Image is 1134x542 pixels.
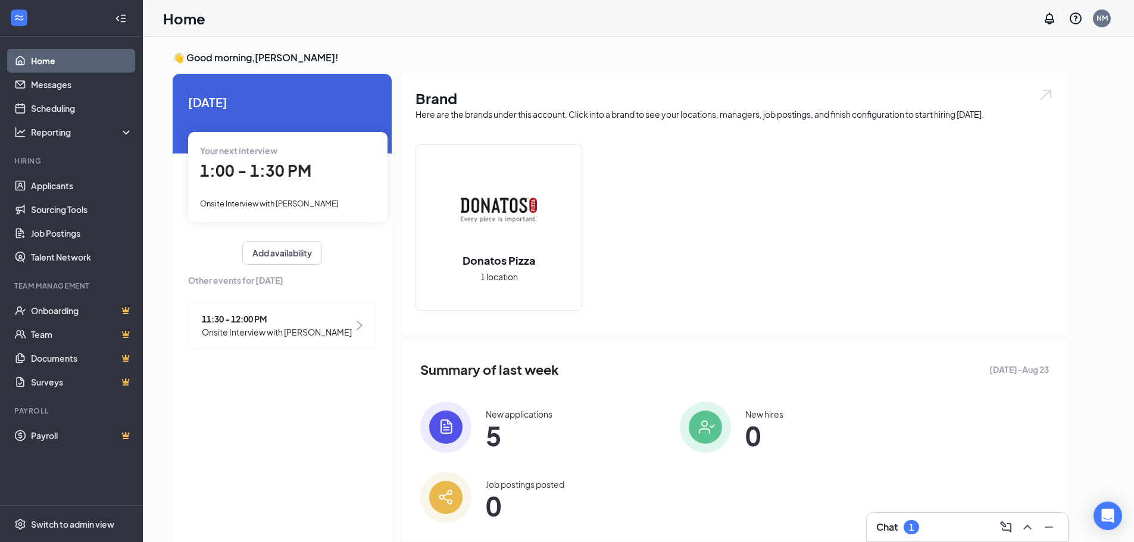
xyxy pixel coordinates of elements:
div: Hiring [14,156,130,166]
span: Other events for [DATE] [188,274,376,287]
svg: Analysis [14,126,26,138]
a: TeamCrown [31,322,133,346]
a: Talent Network [31,245,133,269]
div: NM [1096,13,1108,23]
svg: Settings [14,518,26,530]
h1: Brand [416,88,1054,108]
h2: Donatos Pizza [451,253,547,268]
span: 1:00 - 1:30 PM [200,161,311,180]
span: Onsite Interview with [PERSON_NAME] [200,199,339,208]
a: OnboardingCrown [31,299,133,322]
span: Your next interview [200,145,277,156]
button: Add availability [242,241,322,265]
svg: ComposeMessage [999,520,1013,534]
div: New hires [745,408,783,420]
a: SurveysCrown [31,370,133,394]
svg: Minimize [1042,520,1056,534]
a: DocumentsCrown [31,346,133,370]
svg: Notifications [1042,11,1057,26]
span: 1 location [480,270,518,283]
img: icon [420,472,471,523]
span: [DATE] [188,93,376,111]
button: Minimize [1039,518,1058,537]
button: ComposeMessage [996,518,1016,537]
svg: ChevronUp [1020,520,1035,534]
a: Job Postings [31,221,133,245]
div: Here are the brands under this account. Click into a brand to see your locations, managers, job p... [416,108,1054,120]
button: ChevronUp [1018,518,1037,537]
div: Reporting [31,126,133,138]
div: 1 [909,522,914,532]
img: Donatos Pizza [461,172,537,248]
img: icon [420,402,471,453]
div: Payroll [14,406,130,416]
a: Sourcing Tools [31,198,133,221]
svg: QuestionInfo [1069,11,1083,26]
div: New applications [486,408,552,420]
span: 0 [745,425,783,446]
div: Switch to admin view [31,518,114,530]
div: Team Management [14,281,130,291]
svg: Collapse [115,12,127,24]
span: Summary of last week [420,359,559,380]
img: icon [680,402,731,453]
h3: Chat [876,521,898,534]
a: Messages [31,73,133,96]
a: PayrollCrown [31,424,133,447]
div: Job postings posted [486,478,564,490]
span: 11:30 - 12:00 PM [202,312,352,325]
span: 5 [486,425,552,446]
a: Home [31,49,133,73]
img: open.6027fd2a22e1237b5b06.svg [1038,88,1054,102]
span: [DATE] - Aug 23 [989,363,1049,376]
a: Scheduling [31,96,133,120]
span: 0 [486,495,564,516]
h3: 👋 Good morning, [PERSON_NAME] ! [173,51,1068,64]
a: Applicants [31,174,133,198]
h1: Home [163,8,205,29]
svg: WorkstreamLogo [13,12,25,24]
span: Onsite Interview with [PERSON_NAME] [202,325,352,339]
div: Open Intercom Messenger [1094,502,1122,530]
